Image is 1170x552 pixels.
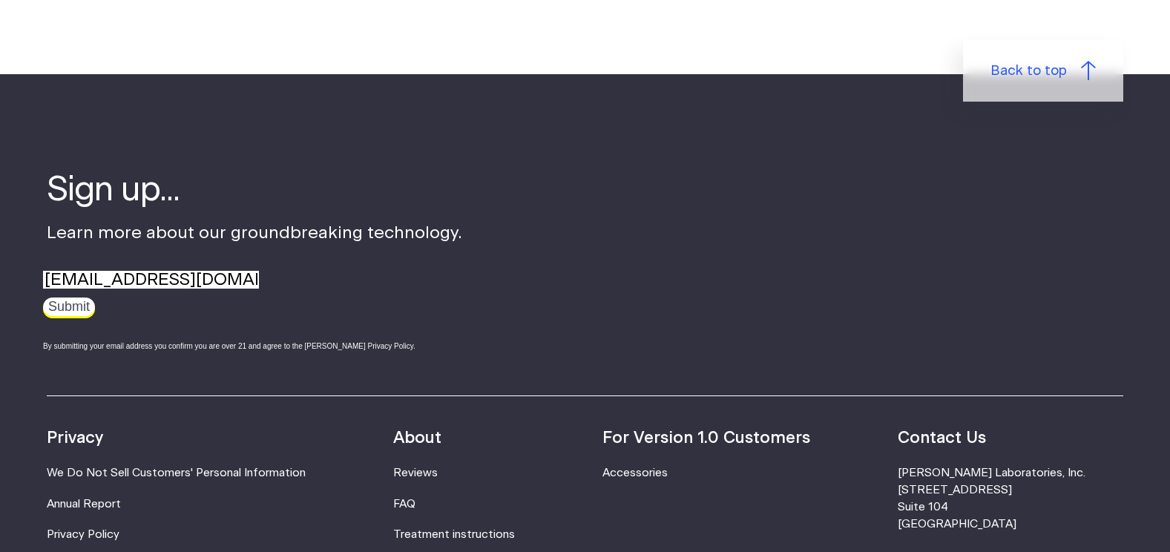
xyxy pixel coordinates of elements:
strong: Privacy [47,430,103,446]
input: Submit [43,298,95,316]
strong: Contact Us [898,430,986,446]
a: Treatment instructions [393,529,515,540]
a: Annual Report [47,499,121,510]
div: By submitting your email address you confirm you are over 21 and agree to the [PERSON_NAME] Priva... [43,341,462,352]
a: We Do Not Sell Customers' Personal Information [47,467,306,479]
span: Back to top [990,61,1067,82]
a: Back to top [963,40,1123,102]
div: Learn more about our groundbreaking technology. [47,168,462,366]
a: FAQ [393,499,415,510]
strong: About [393,430,441,446]
a: Accessories [602,467,668,479]
a: Reviews [393,467,438,479]
h4: Sign up... [47,168,462,214]
strong: For Version 1.0 Customers [602,430,810,446]
a: Privacy Policy [47,529,119,540]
